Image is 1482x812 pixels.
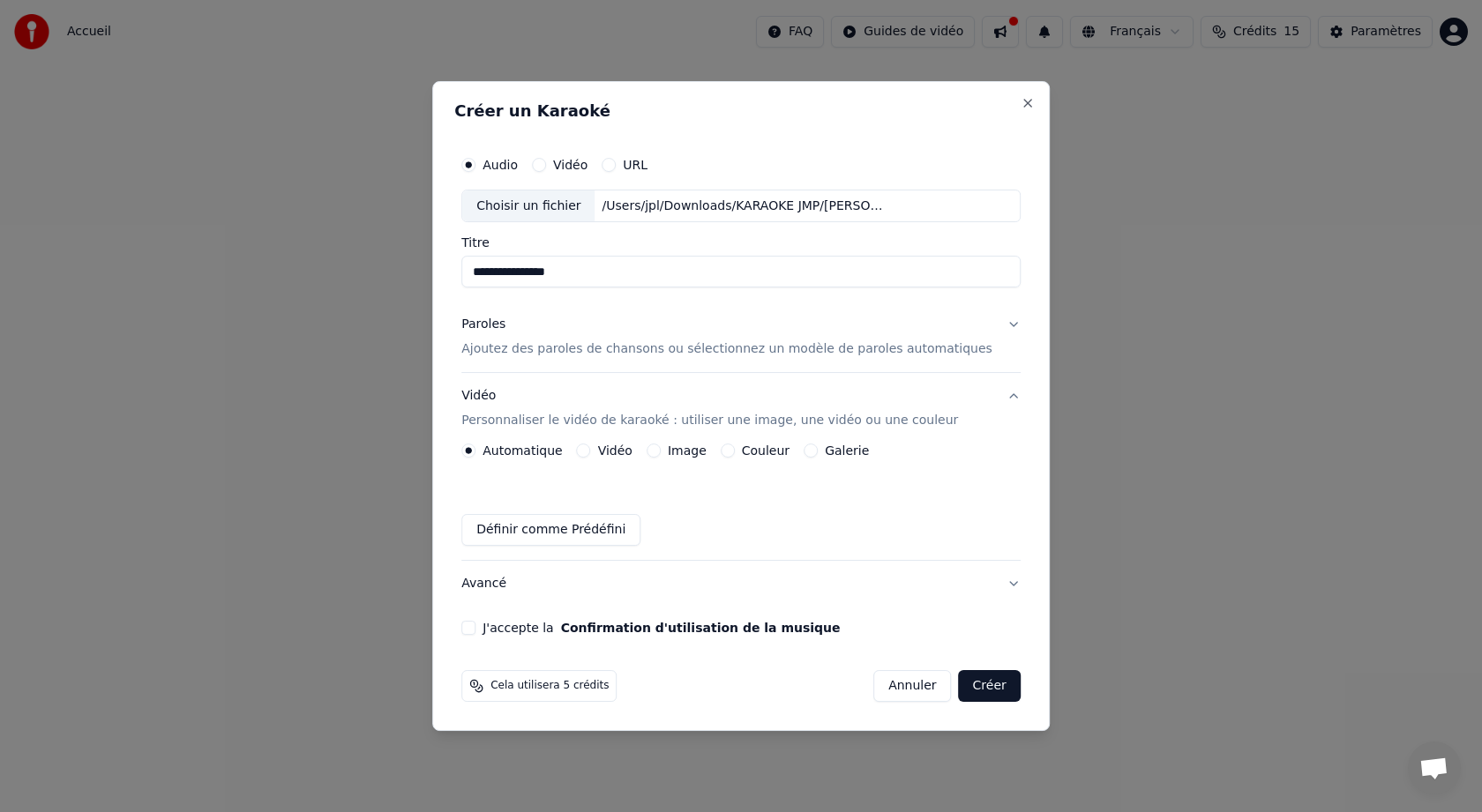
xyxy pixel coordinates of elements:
button: Avancé [461,561,1021,607]
label: J'accepte la [483,622,840,634]
button: Annuler [873,670,951,702]
h2: Créer un Karaoké [454,103,1028,119]
button: J'accepte la [561,622,841,634]
label: Couleur [742,444,790,457]
label: URL [623,159,647,171]
button: VidéoPersonnaliser le vidéo de karaoké : utiliser une image, une vidéo ou une couleur [461,374,1021,444]
div: Vidéo [461,388,958,430]
label: Audio [483,159,518,171]
p: Personnaliser le vidéo de karaoké : utiliser une image, une vidéo ou une couleur [461,412,958,429]
button: Créer [959,670,1021,702]
div: VidéoPersonnaliser le vidéo de karaoké : utiliser une image, une vidéo ou une couleur [461,443,1021,560]
label: Vidéo [598,444,632,457]
label: Galerie [825,444,869,457]
p: Ajoutez des paroles de chansons ou sélectionnez un modèle de paroles automatiques [461,341,992,359]
div: /Users/jpl/Downloads/KARAOKE JMP/[PERSON_NAME] - Compilation Avec le temps-1990-2CD-MP3-320kbps/C... [595,197,895,215]
div: Paroles [461,317,505,334]
label: Image [668,444,707,457]
label: Automatique [483,444,562,457]
div: Choisir un fichier [462,190,595,222]
label: Vidéo [553,159,588,171]
span: Cela utilisera 5 crédits [490,679,609,693]
button: ParolesAjoutez des paroles de chansons ou sélectionnez un modèle de paroles automatiques [461,302,1021,373]
label: Titre [461,237,1021,250]
button: Définir comme Prédéfini [461,514,640,546]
